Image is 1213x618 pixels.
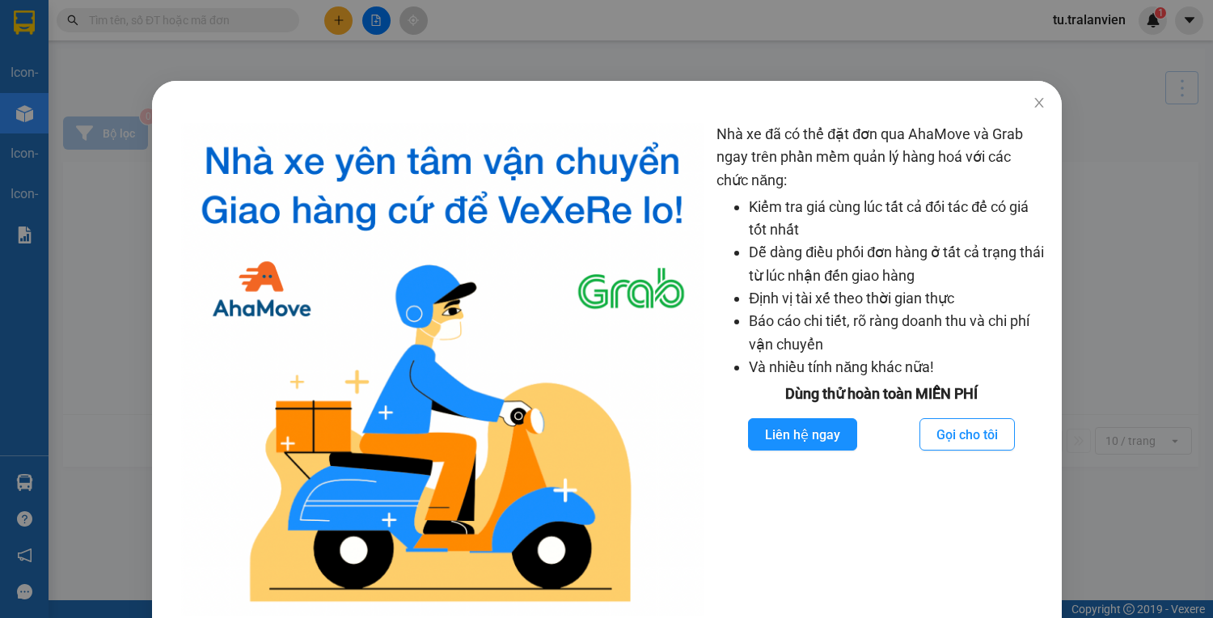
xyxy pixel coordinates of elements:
span: Gọi cho tôi [936,425,997,445]
li: Và nhiều tính năng khác nữa! [749,356,1046,379]
li: Dễ dàng điều phối đơn hàng ở tất cả trạng thái từ lúc nhận đến giao hàng [749,241,1046,287]
img: logo [181,123,704,616]
button: Gọi cho tôi [919,418,1014,451]
button: Liên hệ ngay [747,418,856,451]
span: close [1033,96,1046,109]
li: Định vị tài xế theo thời gian thực [749,287,1046,310]
button: Close [1016,81,1062,126]
div: Dùng thử hoàn toàn MIỄN PHÍ [716,383,1046,405]
span: Liên hệ ngay [764,425,839,445]
li: Kiểm tra giá cùng lúc tất cả đối tác để có giá tốt nhất [749,196,1046,242]
li: Báo cáo chi tiết, rõ ràng doanh thu và chi phí vận chuyển [749,310,1046,356]
div: Nhà xe đã có thể đặt đơn qua AhaMove và Grab ngay trên phần mềm quản lý hàng hoá với các chức năng: [716,123,1046,616]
